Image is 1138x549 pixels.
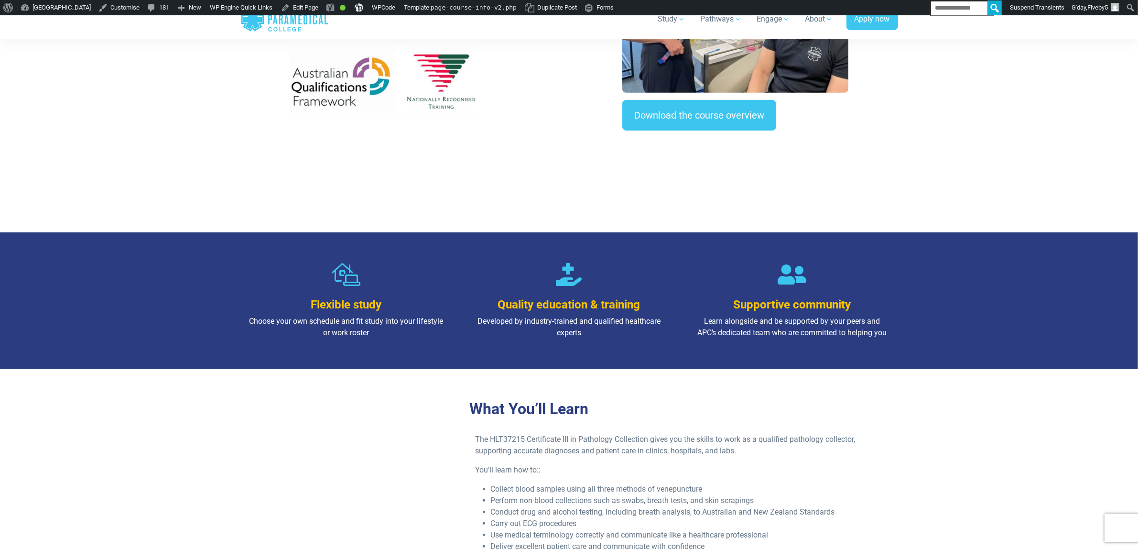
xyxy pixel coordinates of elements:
iframe: EmbedSocial Universal Widget [622,150,848,198]
a: Download the course overview [622,100,776,131]
li: Collect blood samples using all three methods of venepuncture [491,483,892,495]
a: Pathways [695,6,748,33]
p: Developed by industry-trained and qualified healthcare experts [471,316,667,339]
a: Study [652,6,691,33]
li: Carry out ECG procedures [491,518,892,529]
h3: Flexible study [248,298,444,312]
li: Conduct drug and alcohol testing, including breath analysis, to Australian and New Zealand Standards [491,506,892,518]
div: Good [340,5,346,11]
a: About [800,6,839,33]
h3: Supportive community [694,298,890,312]
a: Apply now [846,9,898,31]
span: Fiveby5 [1087,4,1108,11]
h3: Quality education & training [471,298,667,312]
p: You’ll learn how to:: [476,464,892,476]
span: page-course-info-v2.php [431,4,517,11]
li: Perform non-blood collections such as swabs, breath tests, and skin scrapings [491,495,892,506]
a: Engage [751,6,796,33]
h2: What You’ll Learn [470,400,898,418]
a: Australian Paramedical College [240,4,329,35]
p: Learn alongside and be supported by your peers and APC’s dedicated team who are committed to help... [694,316,890,339]
p: Choose your own schedule and fit study into your lifestyle or work roster [248,316,444,339]
li: Use medical terminology correctly and communicate like a healthcare professional [491,529,892,541]
p: The HLT37215 Certificate III in Pathology Collection gives you the skills to work as a qualified ... [476,434,892,457]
